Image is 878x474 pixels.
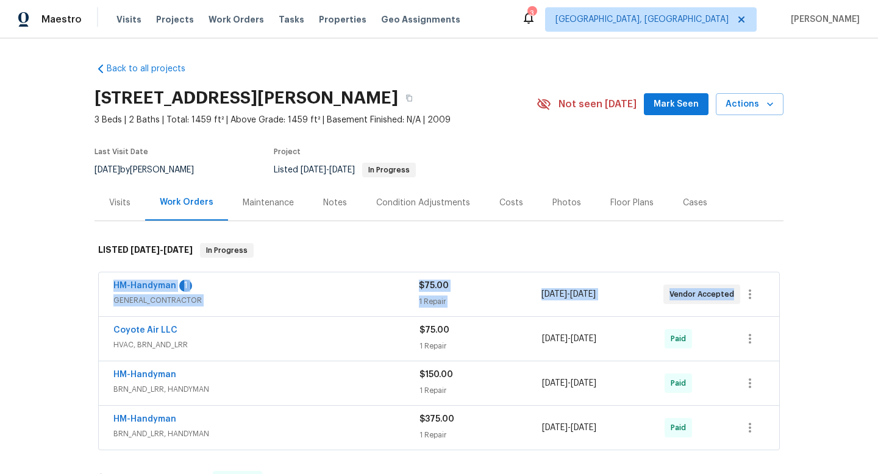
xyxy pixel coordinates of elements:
a: Coyote Air LLC [113,326,177,334]
span: Project [274,148,301,155]
span: [DATE] [163,246,193,254]
div: Visits [109,197,130,209]
span: [DATE] [542,423,568,432]
button: Mark Seen [644,93,708,116]
span: [DATE] [95,166,120,174]
div: Maintenance [243,197,294,209]
span: [GEOGRAPHIC_DATA], [GEOGRAPHIC_DATA] [555,13,729,26]
div: Condition Adjustments [376,197,470,209]
span: [DATE] [542,379,568,387]
span: $75.00 [419,281,449,290]
span: - [542,377,596,389]
span: Paid [671,377,691,389]
span: $375.00 [419,415,454,423]
span: - [130,246,193,254]
a: HM-Handyman [113,415,176,423]
span: - [542,422,596,434]
span: [DATE] [130,246,160,254]
h6: LISTED [98,243,193,258]
button: Copy Address [398,87,420,109]
span: $150.00 [419,370,453,379]
a: HM-Handyman [113,370,176,379]
span: Vendor Accepted [669,288,739,300]
span: Visits [116,13,141,26]
span: - [301,166,355,174]
div: 1 Repair [419,429,542,441]
div: 1 Repair [419,295,541,308]
span: Last Visit Date [95,148,148,155]
div: Cases [683,197,707,209]
span: BRN_AND_LRR, HANDYMAN [113,428,419,440]
span: Not seen [DATE] [559,98,637,110]
span: [DATE] [571,379,596,387]
div: LISTED [DATE]-[DATE]In Progress [95,231,783,270]
span: [PERSON_NAME] [786,13,860,26]
span: [DATE] [571,423,596,432]
div: 1 [179,280,192,292]
span: In Progress [363,166,415,174]
span: Projects [156,13,194,26]
span: Listed [274,166,416,174]
span: Mark Seen [654,97,699,112]
span: Paid [671,333,691,345]
span: [DATE] [542,334,568,343]
span: Work Orders [209,13,264,26]
span: Maestro [41,13,82,26]
span: In Progress [201,244,252,256]
div: Notes [323,197,347,209]
span: Geo Assignments [381,13,460,26]
button: Actions [716,93,783,116]
span: Tasks [279,15,304,24]
span: HVAC, BRN_AND_LRR [113,339,419,351]
span: 3 Beds | 2 Baths | Total: 1459 ft² | Above Grade: 1459 ft² | Basement Finished: N/A | 2009 [95,114,537,126]
span: [DATE] [301,166,326,174]
a: Back to all projects [95,63,212,75]
span: - [542,333,596,345]
span: [DATE] [329,166,355,174]
span: [DATE] [541,290,567,299]
div: by [PERSON_NAME] [95,163,209,177]
span: [DATE] [571,334,596,343]
span: $75.00 [419,326,449,334]
div: Photos [552,197,581,209]
div: Work Orders [160,196,213,208]
div: Costs [499,197,523,209]
span: BRN_AND_LRR, HANDYMAN [113,383,419,395]
span: Properties [319,13,366,26]
div: Floor Plans [610,197,654,209]
span: - [541,288,596,300]
div: 1 Repair [419,340,542,352]
span: Actions [726,97,774,112]
span: Paid [671,422,691,434]
span: [DATE] [570,290,596,299]
a: HM-Handyman [113,281,176,290]
span: GENERAL_CONTRACTOR [113,294,419,306]
div: 1 Repair [419,384,542,397]
div: 3 [527,7,536,19]
h2: [STREET_ADDRESS][PERSON_NAME] [95,92,398,104]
